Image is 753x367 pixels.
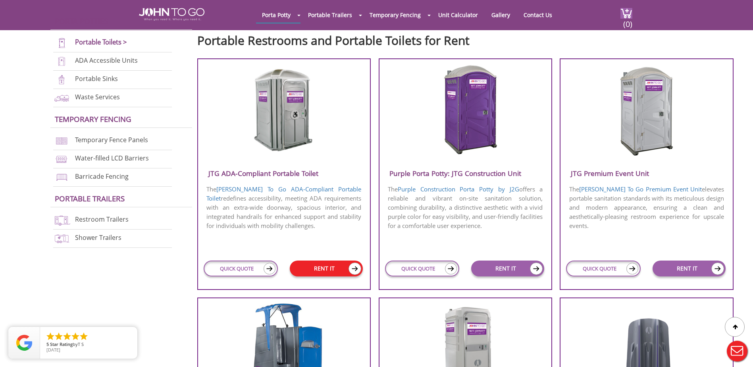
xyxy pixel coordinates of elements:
[623,12,632,29] span: (0)
[75,135,148,144] a: Temporary Fence Panels
[53,233,70,244] img: shower-trailers-new.png
[53,215,70,226] img: restroom-trailers-new.png
[445,263,457,274] img: icon
[264,263,275,274] img: icon
[566,261,641,276] a: QUICK QUOTE
[139,8,204,21] img: JOHN to go
[432,7,484,23] a: Unit Calculator
[256,7,297,23] a: Porta Potty
[54,332,64,341] li: 
[626,263,638,274] img: icon
[609,64,684,156] img: JTG-Premium-Event-Unit.png
[75,172,129,181] a: Barricade Fencing
[75,234,121,242] a: Shower Trailers
[379,184,551,231] p: The offers a reliable and vibrant on-site sanitation solution, combining durability, a distinctiv...
[53,93,70,103] img: waste-services-new.png
[46,342,131,348] span: by
[78,341,84,347] span: T S
[364,7,427,23] a: Temporary Fencing
[75,74,118,83] a: Portable Sinks
[204,261,278,276] a: QUICK QUOTE
[246,64,322,156] img: JTG-ADA-Compliant-Portable-Toilet.png
[302,7,358,23] a: Portable Trailers
[485,7,516,23] a: Gallery
[653,261,726,276] a: RENT IT
[560,167,732,180] h3: JTG Premium Event Unit
[62,332,72,341] li: 
[711,263,724,275] img: icon
[16,335,32,351] img: Review Rating
[198,167,370,180] h3: JTG ADA-Compliant Portable Toilet
[50,341,73,347] span: Star Rating
[75,93,120,101] a: Waste Services
[55,16,108,26] a: Porta Potties
[79,332,89,341] li: 
[46,347,60,353] span: [DATE]
[53,154,70,164] img: water-filled%20barriers-new.png
[53,38,70,48] img: portable-toilets-new.png
[46,332,55,341] li: 
[560,184,732,231] p: The elevates portable sanitation standards with its meticulous design and modern appearance, ensu...
[206,185,361,202] a: [PERSON_NAME] To Go ADA-Compliant Portable Toilet
[721,335,753,367] button: Live Chat
[53,135,70,146] img: chan-link-fencing-new.png
[290,261,363,276] a: RENT IT
[530,263,543,275] img: icon
[518,7,558,23] a: Contact Us
[620,8,632,19] img: cart a
[53,56,70,67] img: ADA-units-new.png
[75,56,138,65] a: ADA Accessible Units
[53,74,70,85] img: portable-sinks-new.png
[46,341,49,347] span: 5
[197,30,741,47] h2: Portable Restrooms and Portable Toilets for Rent
[198,184,370,231] p: The redefines accessibility, meeting ADA requirements with an extra-wide doorway, spacious interi...
[55,193,125,203] a: Portable trailers
[379,167,551,180] h3: Purple Porta Potty: JTG Construction Unit
[428,64,503,156] img: Purple-Porta-Potty-J2G-Construction-Unit.png
[75,37,127,46] a: Portable Toilets >
[471,261,544,276] a: RENT IT
[71,332,80,341] li: 
[75,154,149,162] a: Water-filled LCD Barriers
[75,215,129,224] a: Restroom Trailers
[53,172,70,183] img: barricade-fencing-icon-new.png
[398,185,519,193] a: Purple Construction Porta Potty by J2G
[55,114,131,124] a: Temporary Fencing
[385,261,460,276] a: QUICK QUOTE
[349,263,361,275] img: icon
[579,185,702,193] a: [PERSON_NAME] To Go Premium Event Unit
